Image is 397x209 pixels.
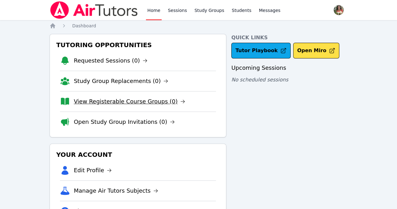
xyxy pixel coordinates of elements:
nav: Breadcrumb [50,23,347,29]
a: Study Group Replacements (0) [74,77,168,85]
a: Edit Profile [74,166,112,175]
h3: Upcoming Sessions [231,63,347,72]
h3: Your Account [55,149,221,160]
h3: Tutoring Opportunities [55,39,221,51]
a: Dashboard [72,23,96,29]
a: Tutor Playbook [231,43,291,58]
img: Air Tutors [50,1,138,19]
span: Dashboard [72,23,96,28]
a: Manage Air Tutors Subjects [74,186,158,195]
a: View Registerable Course Groups (0) [74,97,185,106]
a: Open Study Group Invitations (0) [74,118,175,126]
span: No scheduled sessions [231,77,288,83]
a: Requested Sessions (0) [74,56,148,65]
span: Messages [259,7,281,14]
button: Open Miro [293,43,339,58]
h4: Quick Links [231,34,347,41]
